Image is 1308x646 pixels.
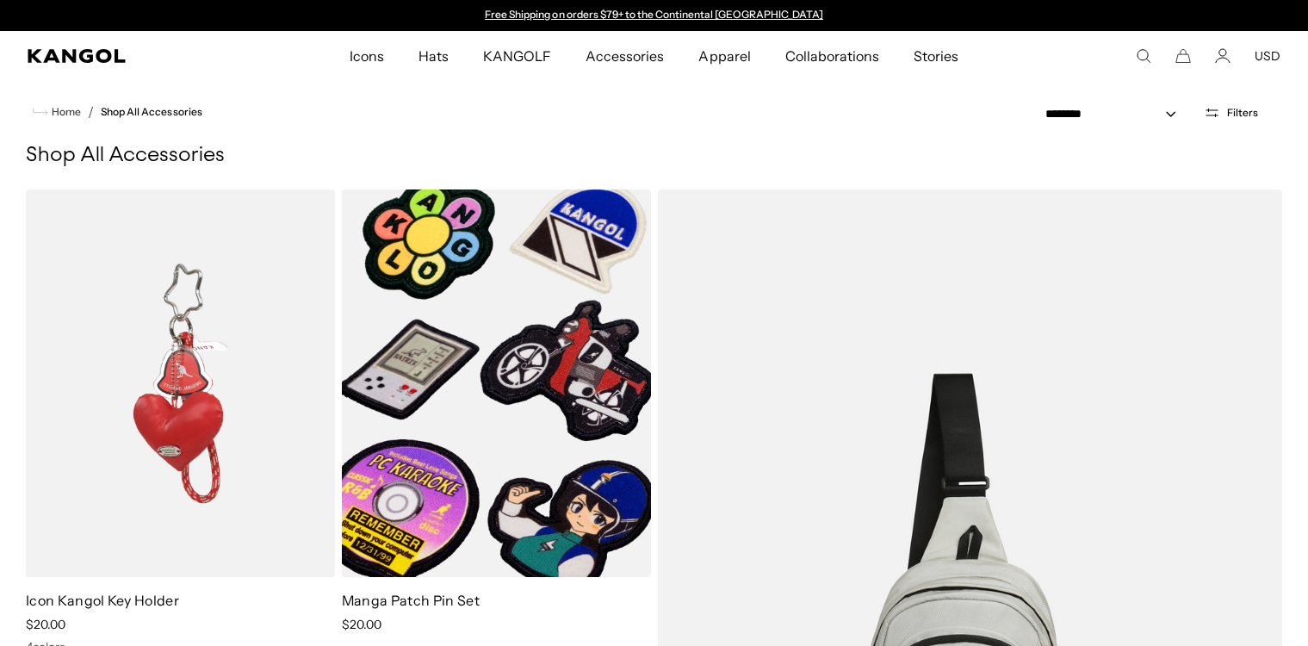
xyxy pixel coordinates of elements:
[477,9,832,22] div: 1 of 2
[785,31,879,81] span: Collaborations
[101,106,202,118] a: Shop All Accessories
[477,9,832,22] slideshow-component: Announcement bar
[586,31,664,81] span: Accessories
[26,592,179,609] a: Icon Kangol Key Holder
[28,49,231,63] a: Kangol
[1215,48,1231,64] a: Account
[1136,48,1151,64] summary: Search here
[81,102,94,122] li: /
[26,143,1282,169] h1: Shop All Accessories
[568,31,681,81] a: Accessories
[483,31,551,81] span: KANGOLF
[332,31,401,81] a: Icons
[1175,48,1191,64] button: Cart
[33,104,81,120] a: Home
[681,31,767,81] a: Apparel
[342,189,651,577] img: Manga Patch Pin Set
[466,31,568,81] a: KANGOLF
[698,31,750,81] span: Apparel
[1255,48,1280,64] button: USD
[477,9,832,22] div: Announcement
[768,31,896,81] a: Collaborations
[896,31,976,81] a: Stories
[914,31,958,81] span: Stories
[485,8,823,21] a: Free Shipping on orders $79+ to the Continental [GEOGRAPHIC_DATA]
[1193,105,1268,121] button: Open filters
[1038,105,1193,123] select: Sort by: Featured
[342,592,480,609] a: Manga Patch Pin Set
[342,617,381,632] span: $20.00
[48,106,81,118] span: Home
[1227,107,1258,119] span: Filters
[350,31,384,81] span: Icons
[26,189,335,577] img: Icon Kangol Key Holder
[418,31,449,81] span: Hats
[401,31,466,81] a: Hats
[26,617,65,632] span: $20.00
